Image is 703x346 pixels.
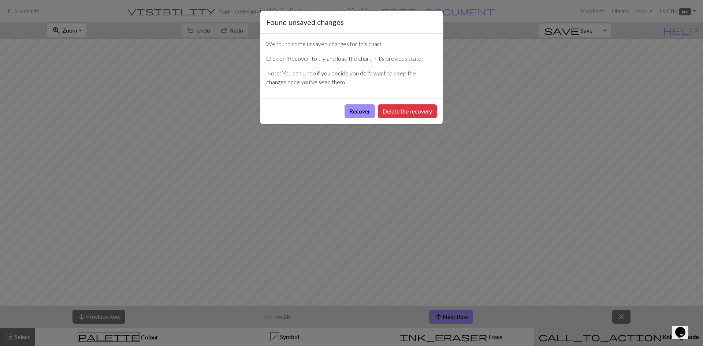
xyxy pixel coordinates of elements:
p: We found some unsaved changes for this chart. [266,40,437,48]
button: Delete the recovery [378,104,437,118]
p: Click on 'Recover' to try and load the chart in it's previous state. [266,54,437,63]
button: Recover [345,104,375,118]
p: Note: You can Undo if you decide you don't want to keep the changes once you've seen them [266,69,437,86]
iframe: chat widget [672,317,696,339]
h5: Found unsaved changes [266,16,344,27]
